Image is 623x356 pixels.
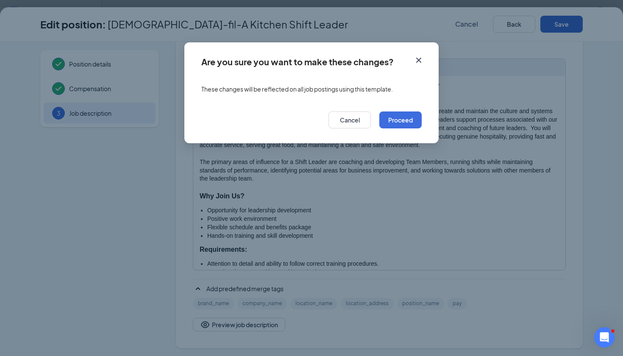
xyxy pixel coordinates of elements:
button: Close [407,42,439,70]
div: Are you sure you want to make these changes? [201,57,394,67]
svg: Cross [414,55,424,65]
span: These changes will be reflected on all job postings using this template. [201,85,393,93]
iframe: Intercom live chat [594,327,615,348]
button: Proceed [379,111,422,128]
button: Cancel [328,111,371,128]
